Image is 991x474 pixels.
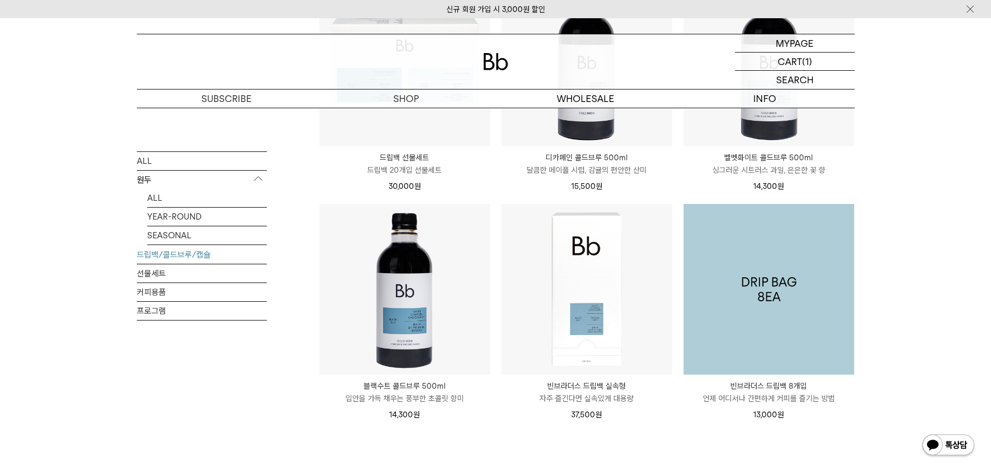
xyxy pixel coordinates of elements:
img: 빈브라더스 드립백 실속형 [501,204,672,375]
span: 37,500 [571,410,602,419]
a: ALL [147,188,267,207]
p: 벨벳화이트 콜드브루 500ml [684,151,854,164]
span: 원 [596,182,602,191]
a: 블랙수트 콜드브루 500ml 입안을 가득 채우는 풍부한 초콜릿 향미 [319,380,490,405]
a: 신규 회원 가입 시 3,000원 할인 [446,5,545,14]
p: WHOLESALE [496,89,675,108]
p: 자주 즐긴다면 실속있게 대용량 [501,392,672,405]
span: 14,300 [753,182,784,191]
a: 빈브라더스 드립백 실속형 자주 즐긴다면 실속있게 대용량 [501,380,672,405]
a: SUBSCRIBE [137,89,316,108]
p: (1) [802,53,812,70]
a: 프로그램 [137,301,267,319]
span: 원 [777,410,784,419]
span: 13,000 [753,410,784,419]
span: 원 [414,182,421,191]
p: 빈브라더스 드립백 8개입 [684,380,854,392]
a: 디카페인 콜드브루 500ml 달콤한 메이플 시럽, 감귤의 편안한 산미 [501,151,672,176]
img: 로고 [483,53,508,70]
a: 빈브라더스 드립백 8개입 [684,204,854,375]
img: 블랙수트 콜드브루 500ml [319,204,490,375]
p: 입안을 가득 채우는 풍부한 초콜릿 향미 [319,392,490,405]
p: 언제 어디서나 간편하게 커피를 즐기는 방법 [684,392,854,405]
span: 원 [413,410,420,419]
a: 빈브라더스 드립백 8개입 언제 어디서나 간편하게 커피를 즐기는 방법 [684,380,854,405]
p: 드립백 선물세트 [319,151,490,164]
span: 14,300 [389,410,420,419]
p: 디카페인 콜드브루 500ml [501,151,672,164]
p: INFO [675,89,855,108]
p: 블랙수트 콜드브루 500ml [319,380,490,392]
a: 커피용품 [137,283,267,301]
p: CART [778,53,802,70]
span: 15,500 [571,182,602,191]
p: 빈브라더스 드립백 실속형 [501,380,672,392]
a: SEASONAL [147,226,267,244]
p: SEARCH [776,71,814,89]
a: SHOP [316,89,496,108]
a: 드립백/콜드브루/캡슐 [137,245,267,263]
img: 카카오톡 채널 1:1 채팅 버튼 [921,433,975,458]
a: 드립백 선물세트 드립백 20개입 선물세트 [319,151,490,176]
a: CART (1) [735,53,855,71]
p: 원두 [137,170,267,189]
a: YEAR-ROUND [147,207,267,225]
img: 1000000032_add2_03.jpg [684,204,854,375]
p: 드립백 20개입 선물세트 [319,164,490,176]
span: 원 [777,182,784,191]
p: 달콤한 메이플 시럽, 감귤의 편안한 산미 [501,164,672,176]
a: ALL [137,151,267,170]
span: 원 [595,410,602,419]
a: 선물세트 [137,264,267,282]
a: 벨벳화이트 콜드브루 500ml 싱그러운 시트러스 과일, 은은한 꽃 향 [684,151,854,176]
a: MYPAGE [735,34,855,53]
span: 30,000 [389,182,421,191]
p: 싱그러운 시트러스 과일, 은은한 꽃 향 [684,164,854,176]
p: MYPAGE [776,34,814,52]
